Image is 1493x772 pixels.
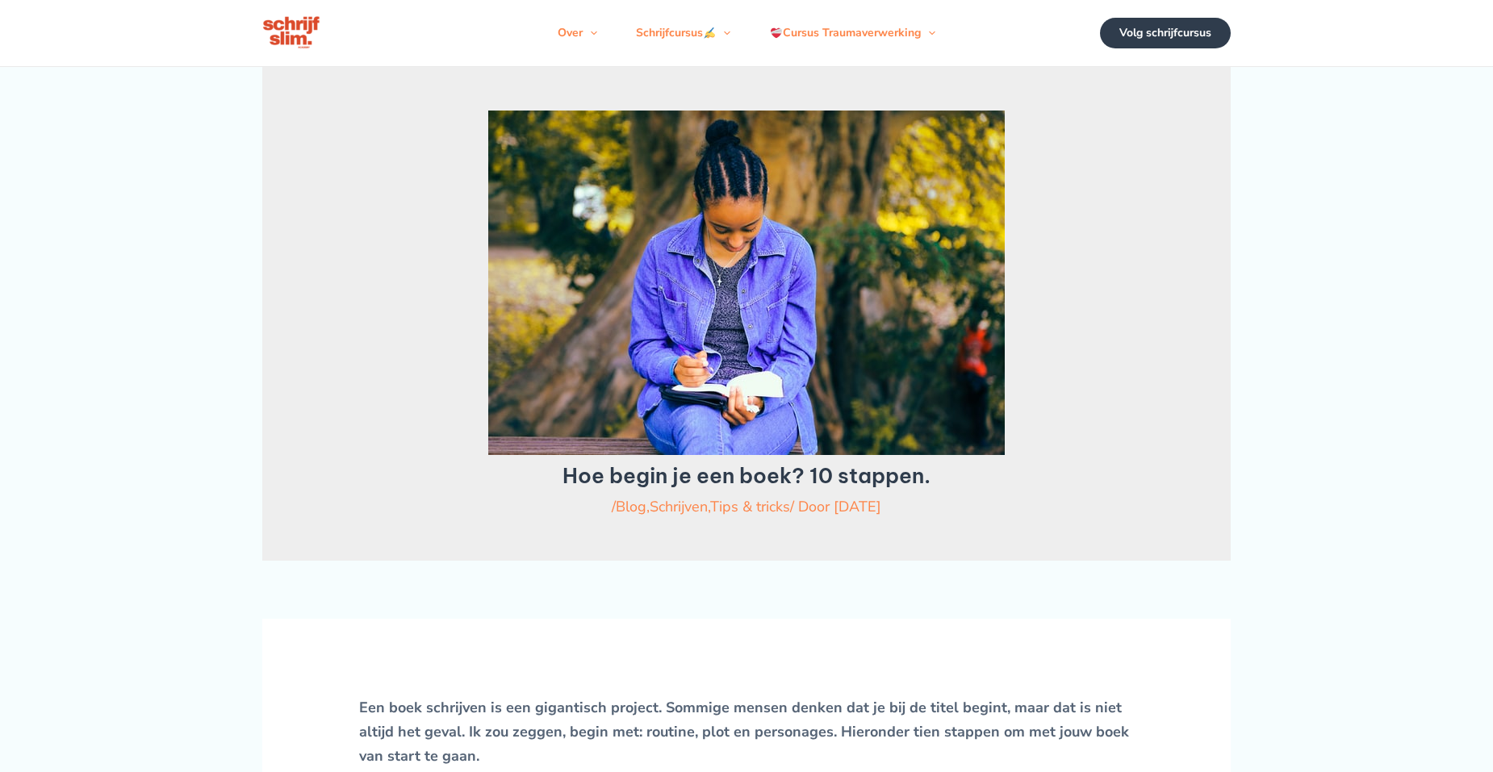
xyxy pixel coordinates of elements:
a: Blog [616,497,646,516]
a: OverMenu schakelen [538,9,617,57]
img: ❤️‍🩹 [771,27,782,39]
span: Menu schakelen [921,9,935,57]
img: schrijfcursus schrijfslim academy [262,15,322,52]
a: [DATE] [834,497,881,516]
img: ✍️ [704,27,715,39]
span: Menu schakelen [583,9,597,57]
span: Menu schakelen [716,9,730,57]
span: , , [616,497,790,516]
div: / / Door [322,496,1171,517]
h1: Hoe begin je een boek? 10 stappen. [322,463,1171,488]
a: Cursus TraumaverwerkingMenu schakelen [751,9,955,57]
a: Volg schrijfcursus [1100,18,1231,48]
a: Schrijven [650,497,708,516]
a: SchrijfcursusMenu schakelen [617,9,750,57]
a: Tips & tricks [710,497,790,516]
nav: Navigatie op de site: Menu [538,9,955,57]
img: Hoe begin je met een boek schrijven [488,111,1005,455]
strong: Een boek schrijven is een gigantisch project. Sommige mensen denken dat je bij de titel begint, m... [359,698,1129,765]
